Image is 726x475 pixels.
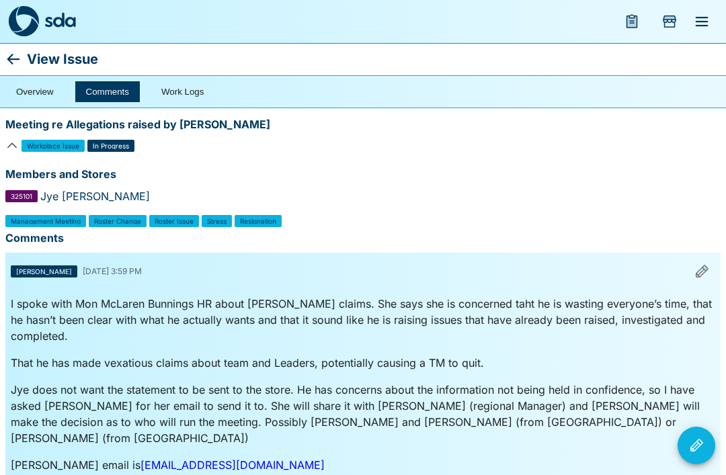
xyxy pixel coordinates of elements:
[44,12,76,28] img: sda-logotype.svg
[155,218,194,224] span: Roster Issue
[93,142,129,149] span: In Progress
[140,458,325,472] a: [EMAIL_ADDRESS][DOMAIN_NAME]
[5,230,64,247] p: Comments
[11,296,715,344] p: I spoke with Mon McLaren Bunnings HR about [PERSON_NAME] claims. She says she is concerned taht h...
[686,5,718,38] button: menu
[5,81,65,102] button: Overview
[207,218,227,224] span: Stress
[653,5,686,38] button: Add Store Visit
[5,116,270,134] p: Meeting re Allegations raised by [PERSON_NAME]
[11,193,32,200] span: 325101
[678,427,715,464] button: Issue Actions
[240,218,276,224] span: Resignation
[151,81,214,102] button: Work Logs
[11,355,715,371] p: That he has made vexatious claims about team and Leaders, potentially causing a TM to quit.
[5,188,721,204] div: Jye [PERSON_NAME]
[94,218,141,224] span: Roster Change
[616,5,648,38] button: menu
[75,81,140,102] button: Comments
[83,265,142,278] span: [DATE] 3:59 PM
[27,142,79,149] span: Workplace Issue
[11,382,715,446] p: Jye does not want the statement to be sent to the store. He has concerns about the information no...
[27,48,98,70] p: View Issue
[11,457,715,473] p: [PERSON_NAME] email is
[11,218,81,224] span: Management Meeting
[8,6,39,37] img: sda-logo-dark.svg
[16,268,72,275] span: [PERSON_NAME]
[5,166,116,183] p: Members and Stores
